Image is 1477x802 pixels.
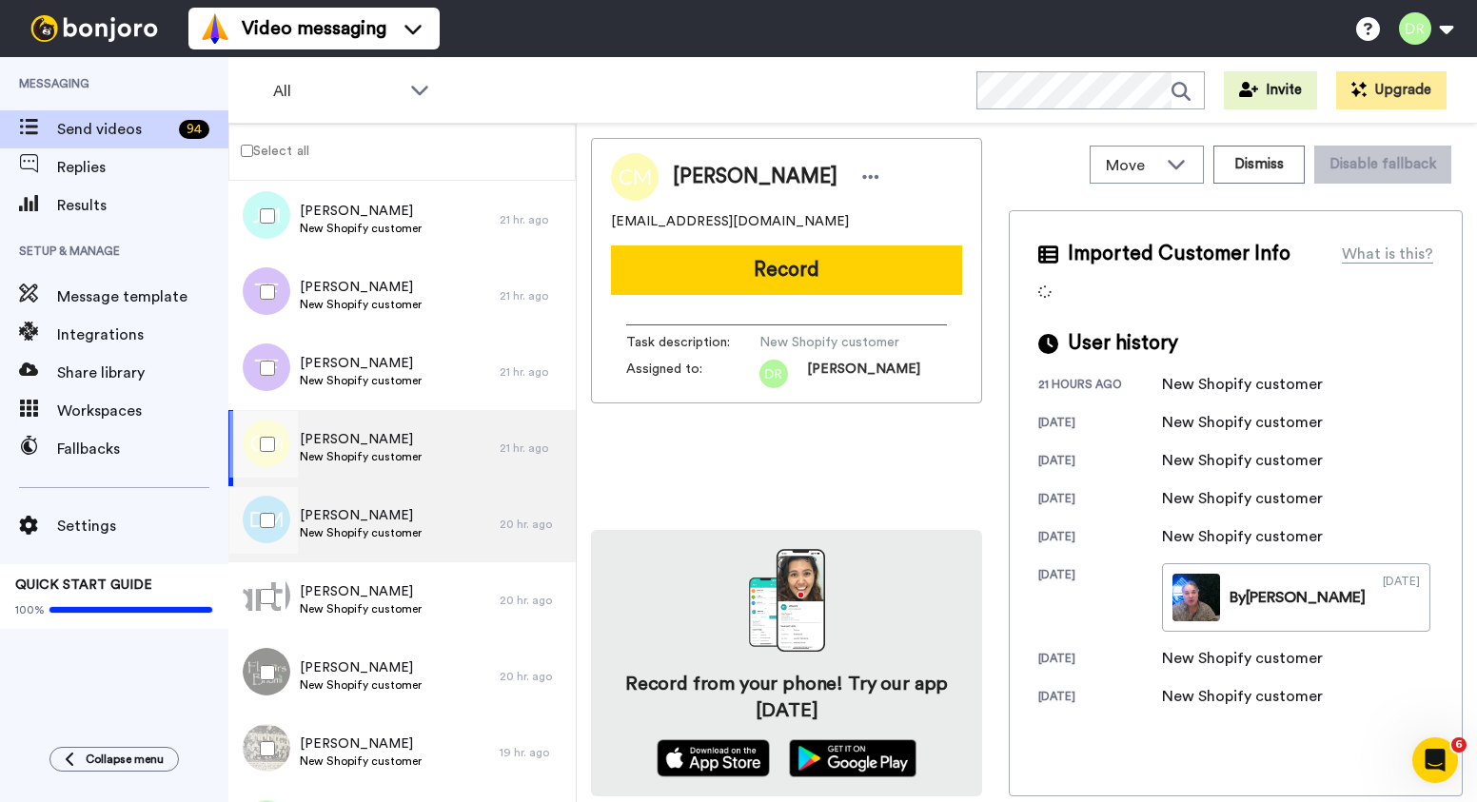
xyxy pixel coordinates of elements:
[1038,651,1162,670] div: [DATE]
[500,364,566,380] div: 21 hr. ago
[1038,377,1162,396] div: 21 hours ago
[300,430,422,449] span: [PERSON_NAME]
[1068,329,1178,358] span: User history
[300,601,422,616] span: New Shopify customer
[179,120,209,139] div: 94
[759,333,940,352] span: New Shopify customer
[57,156,228,179] span: Replies
[500,745,566,760] div: 19 hr. ago
[300,202,422,221] span: [PERSON_NAME]
[273,80,401,103] span: All
[1068,240,1290,268] span: Imported Customer Info
[500,669,566,684] div: 20 hr. ago
[1342,243,1433,265] div: What is this?
[759,360,788,388] img: dr.png
[789,739,917,777] img: playstore
[611,153,659,201] img: Image of Chris Miller
[229,139,309,162] label: Select all
[1038,529,1162,548] div: [DATE]
[1451,737,1467,753] span: 6
[300,373,422,388] span: New Shopify customer
[57,400,228,422] span: Workspaces
[57,194,228,217] span: Results
[500,288,566,303] div: 21 hr. ago
[300,354,422,373] span: [PERSON_NAME]
[1038,415,1162,434] div: [DATE]
[1336,71,1447,109] button: Upgrade
[611,212,849,231] span: [EMAIL_ADDRESS][DOMAIN_NAME]
[500,440,566,456] div: 21 hr. ago
[626,360,759,388] span: Assigned to:
[1106,154,1157,177] span: Move
[1162,373,1323,396] div: New Shopify customer
[23,15,166,42] img: bj-logo-header-white.svg
[300,734,422,753] span: [PERSON_NAME]
[57,438,228,460] span: Fallbacks
[657,739,770,777] img: appstore
[15,602,45,617] span: 100%
[300,525,422,540] span: New Shopify customer
[86,752,164,767] span: Collapse menu
[1162,685,1323,708] div: New Shopify customer
[1162,411,1323,434] div: New Shopify customer
[1038,567,1162,632] div: [DATE]
[626,333,759,352] span: Task description :
[15,578,152,592] span: QUICK START GUIDE
[500,212,566,227] div: 21 hr. ago
[1038,491,1162,510] div: [DATE]
[500,517,566,532] div: 20 hr. ago
[1314,146,1451,184] button: Disable fallback
[500,593,566,608] div: 20 hr. ago
[1162,647,1323,670] div: New Shopify customer
[673,163,837,191] span: [PERSON_NAME]
[57,323,228,346] span: Integrations
[1213,146,1305,184] button: Dismiss
[241,145,253,157] input: Select all
[57,362,228,384] span: Share library
[242,15,386,42] span: Video messaging
[1162,525,1323,548] div: New Shopify customer
[1038,453,1162,472] div: [DATE]
[1038,689,1162,708] div: [DATE]
[300,221,422,236] span: New Shopify customer
[1383,574,1420,621] div: [DATE]
[57,515,228,538] span: Settings
[1224,71,1317,109] button: Invite
[300,677,422,693] span: New Shopify customer
[1162,563,1430,632] a: By[PERSON_NAME][DATE]
[1412,737,1458,783] iframe: Intercom live chat
[300,658,422,677] span: [PERSON_NAME]
[300,297,422,312] span: New Shopify customer
[57,285,228,308] span: Message template
[611,245,962,295] button: Record
[1162,449,1323,472] div: New Shopify customer
[610,671,963,724] h4: Record from your phone! Try our app [DATE]
[57,118,171,141] span: Send videos
[1230,586,1366,609] div: By [PERSON_NAME]
[749,549,825,652] img: download
[300,278,422,297] span: [PERSON_NAME]
[1172,574,1220,621] img: c753eeae-a8ce-47b2-a51c-0e691dbb0c1f-thumb.jpg
[300,582,422,601] span: [PERSON_NAME]
[49,747,179,772] button: Collapse menu
[300,753,422,769] span: New Shopify customer
[300,506,422,525] span: [PERSON_NAME]
[1162,487,1323,510] div: New Shopify customer
[300,449,422,464] span: New Shopify customer
[807,360,920,388] span: [PERSON_NAME]
[200,13,230,44] img: vm-color.svg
